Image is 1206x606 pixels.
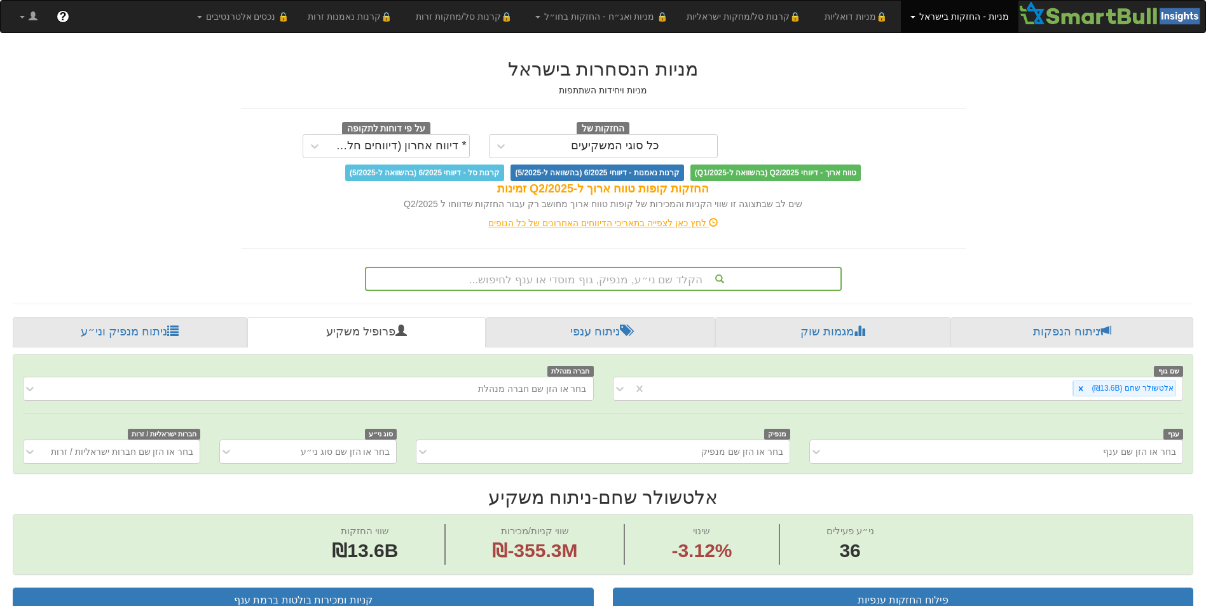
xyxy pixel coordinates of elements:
div: שים לב שבתצוגה זו שווי הקניות והמכירות של קופות טווח ארוך מחושב רק עבור החזקות שדווחו ל Q2/2025 [241,198,966,210]
span: סוג ני״ע [365,429,397,440]
h3: קניות ומכירות בולטות ברמת ענף [23,595,584,606]
span: שם גוף [1154,366,1183,377]
img: Smartbull [1018,1,1205,26]
a: 🔒קרנות סל/מחקות ישראליות [677,1,814,32]
span: קרנות נאמנות - דיווחי 6/2025 (בהשוואה ל-5/2025) [510,165,683,181]
div: לחץ כאן לצפייה בתאריכי הדיווחים האחרונים של כל הגופים [231,217,975,229]
div: בחר או הזן שם סוג ני״ע [301,445,390,458]
span: 36 [826,537,874,565]
a: ניתוח ענפי [486,317,716,347]
div: בחר או הזן שם חברות ישראליות / זרות [51,445,193,458]
h5: מניות ויחידות השתתפות [241,86,966,95]
span: שינוי [693,525,710,536]
span: ₪13.6B [332,540,398,561]
span: חברות ישראליות / זרות [128,429,200,440]
a: מגמות שוק [715,317,950,347]
span: על פי דוחות לתקופה [342,122,430,136]
span: -3.12% [671,537,732,565]
h2: אלטשולר שחם - ניתוח משקיע [13,487,1193,508]
span: קרנות סל - דיווחי 6/2025 (בהשוואה ל-5/2025) [345,165,504,181]
div: בחר או הזן שם חברה מנהלת [478,382,586,395]
h2: מניות הנסחרות בישראל [241,58,966,79]
div: בחר או הזן שם ענף [1103,445,1176,458]
a: 🔒 נכסים אלטרנטיבים [188,1,299,32]
div: כל סוגי המשקיעים [571,140,659,152]
a: ? [47,1,79,32]
a: 🔒 מניות ואג״ח - החזקות בחו״ל [526,1,677,32]
a: ניתוח מנפיק וני״ע [13,317,247,347]
span: ₪-355.3M [492,540,577,561]
h3: פילוח החזקות ענפיות [623,595,1184,606]
a: 🔒מניות דואליות [815,1,901,32]
a: 🔒קרנות סל/מחקות זרות [406,1,526,32]
span: ני״ע פעילים [826,525,874,536]
a: ניתוח הנפקות [950,317,1193,347]
span: טווח ארוך - דיווחי Q2/2025 (בהשוואה ל-Q1/2025) [690,165,861,181]
a: פרופיל משקיע [247,317,486,347]
div: הקלד שם ני״ע, מנפיק, גוף מוסדי או ענף לחיפוש... [366,268,840,290]
span: ? [59,10,66,23]
a: 🔒קרנות נאמנות זרות [298,1,406,32]
span: שווי קניות/מכירות [501,525,569,536]
div: בחר או הזן שם מנפיק [701,445,783,458]
a: מניות - החזקות בישראל [901,1,1018,32]
span: ענף [1163,429,1183,440]
span: חברה מנהלת [547,366,594,377]
span: החזקות של [577,122,630,136]
span: מנפיק [764,429,790,440]
div: החזקות קופות טווח ארוך ל-Q2/2025 זמינות [241,181,966,198]
div: * דיווח אחרון (דיווחים חלקיים) [329,140,467,152]
div: אלטשולר שחם (₪13.6B) [1088,381,1175,396]
span: שווי החזקות [341,525,389,536]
